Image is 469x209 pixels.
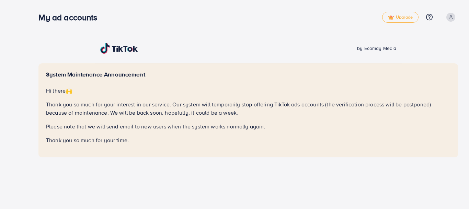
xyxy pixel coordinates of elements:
p: Thank you so much for your time. [46,136,450,144]
span: Upgrade [388,15,413,20]
h3: My ad accounts [38,12,103,22]
p: Thank you so much for your interest in our service. Our system will temporarily stop offering Tik... [46,100,450,117]
p: Please note that we will send email to new users when the system works normally again. [46,122,450,130]
img: TikTok [100,43,138,54]
p: Hi there [46,86,450,95]
span: by Ecomdy Media [357,45,396,52]
h5: System Maintenance Announcement [46,71,450,78]
a: tickUpgrade [382,12,419,23]
img: tick [388,15,394,20]
span: 🙌 [66,87,72,94]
